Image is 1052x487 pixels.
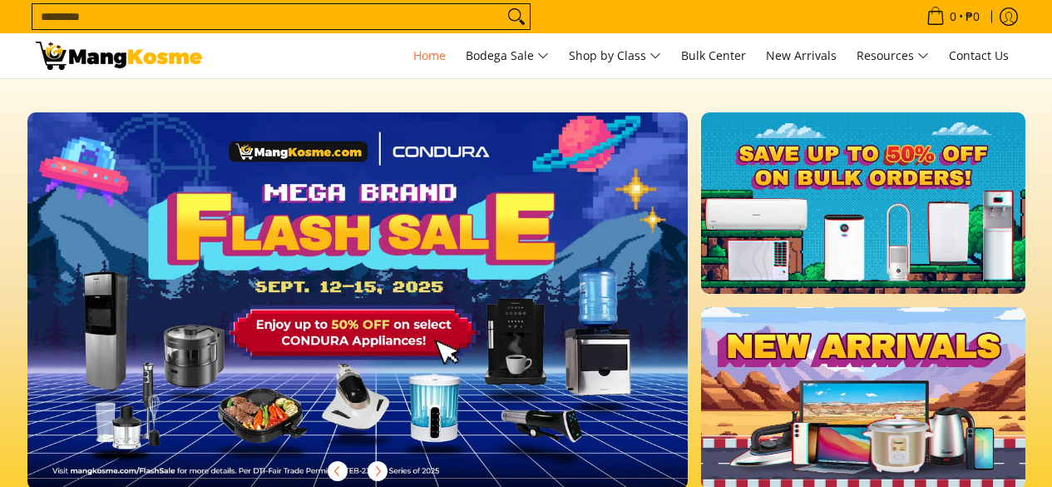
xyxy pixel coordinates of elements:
a: Shop by Class [561,33,669,78]
a: New Arrivals [758,33,845,78]
span: ₱0 [963,11,982,22]
span: New Arrivals [766,47,837,63]
span: 0 [947,11,959,22]
a: Contact Us [941,33,1017,78]
span: Resources [857,46,929,67]
a: Home [405,33,454,78]
span: Bulk Center [681,47,746,63]
span: • [921,7,985,26]
a: Bodega Sale [457,33,557,78]
nav: Main Menu [219,33,1017,78]
button: Search [503,4,530,29]
span: Bodega Sale [466,46,549,67]
span: Home [413,47,446,63]
a: Bulk Center [673,33,754,78]
img: Mang Kosme: Your Home Appliances Warehouse Sale Partner! [36,42,202,70]
a: Resources [848,33,937,78]
span: Shop by Class [569,46,661,67]
span: Contact Us [949,47,1009,63]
